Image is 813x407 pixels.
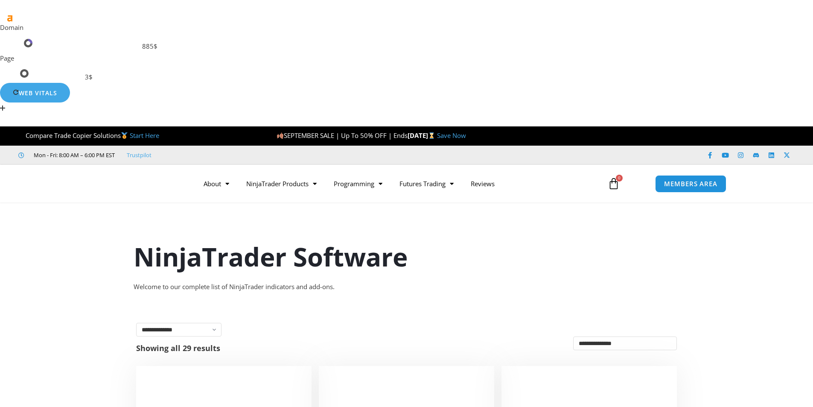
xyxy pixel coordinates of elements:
[15,70,18,77] span: 0
[19,89,57,97] span: Web Vitals
[238,174,325,193] a: NinjaTrader Products
[85,64,98,71] a: st2
[87,168,178,199] img: LogoAI | Affordable Indicators – NinjaTrader
[134,281,680,293] div: Welcome to our complete list of NinjaTrader indicators and add-ons.
[66,70,76,77] span: kw
[573,337,677,350] select: Shop order
[91,40,99,47] span: rd
[66,70,82,77] a: kw8
[595,171,632,196] a: 0
[616,175,623,182] span: 0
[130,131,159,140] a: Start Here
[391,174,462,193] a: Futures Trading
[437,131,466,140] a: Save Now
[655,175,726,193] a: MEMBERS AREA
[74,40,87,47] span: 1.9K
[136,344,220,352] p: Showing all 29 results
[4,39,32,47] a: dr26
[4,70,13,77] span: ur
[116,40,139,47] a: kw207
[32,150,115,160] span: Mon - Fri: 8:00 AM – 6:00 PM EST
[94,64,98,71] span: 2
[78,70,82,77] span: 8
[85,64,92,71] span: st
[277,131,408,140] span: SEPTEMBER SALE | Up To 50% OFF | Ends
[462,174,503,193] a: Reviews
[195,174,598,193] nav: Menu
[32,70,40,77] span: rp
[4,40,13,47] span: dr
[325,174,391,193] a: Programming
[4,69,29,78] a: ur0
[127,150,152,160] a: Trustpilot
[15,40,22,47] span: 26
[19,132,25,139] img: 🏆
[408,131,437,140] strong: [DATE]
[428,132,435,139] img: ⌛
[91,40,113,47] a: rd155
[152,34,163,41] span: 485
[102,40,113,47] span: 155
[64,40,87,47] a: rp1.9K
[64,40,72,47] span: rp
[664,181,717,187] span: MEMBERS AREA
[277,132,283,139] img: 🍂
[36,40,44,47] span: ar
[36,40,61,47] a: ar7.4M
[32,70,45,77] a: rp0
[42,70,46,77] span: 0
[49,70,63,77] a: rd0
[142,34,163,41] a: st485
[128,40,139,47] span: 207
[49,70,57,77] span: rd
[142,34,149,41] span: st
[85,71,98,83] div: 3$
[18,131,159,140] span: Compare Trade Copier Solutions
[59,70,63,77] span: 0
[121,132,128,139] img: 🥇
[116,40,126,47] span: kw
[142,41,163,53] div: 885$
[195,174,238,193] a: About
[46,40,61,47] span: 7.4M
[134,239,680,275] h1: NinjaTrader Software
